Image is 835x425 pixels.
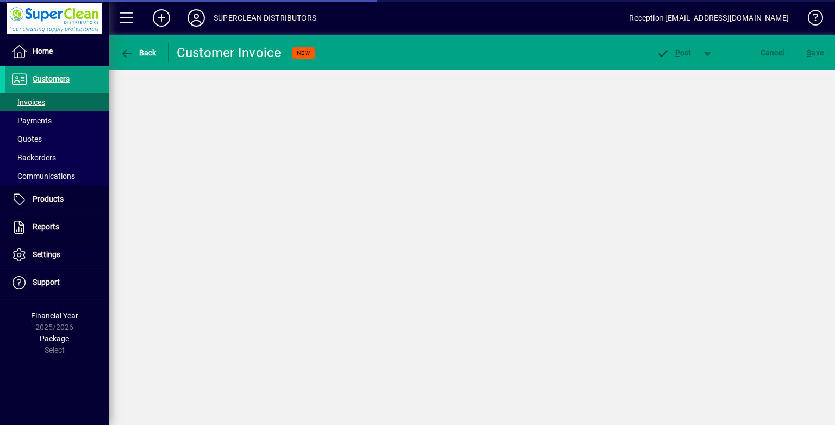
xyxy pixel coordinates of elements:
a: Communications [5,167,109,185]
span: NEW [297,49,310,57]
a: Home [5,38,109,65]
div: Customer Invoice [177,44,282,61]
span: Back [120,48,157,57]
span: Payments [11,116,52,125]
a: Invoices [5,93,109,111]
span: ost [656,48,691,57]
a: Quotes [5,130,109,148]
span: Quotes [11,135,42,143]
span: Package [40,334,69,343]
a: Reports [5,214,109,241]
span: Backorders [11,153,56,162]
span: Settings [33,250,60,259]
a: Payments [5,111,109,130]
span: Financial Year [31,311,78,320]
a: Knowledge Base [800,2,821,37]
span: Products [33,195,64,203]
span: Support [33,278,60,286]
span: S [807,48,811,57]
span: P [675,48,680,57]
span: Reports [33,222,59,231]
button: Profile [179,8,214,28]
span: Invoices [11,98,45,107]
span: ave [807,44,824,61]
span: Home [33,47,53,55]
a: Settings [5,241,109,268]
button: Post [651,43,697,62]
button: Save [804,43,826,62]
a: Support [5,269,109,296]
a: Products [5,186,109,213]
span: Customers [33,74,70,83]
button: Back [117,43,159,62]
span: Communications [11,172,75,180]
div: SUPERCLEAN DISTRIBUTORS [214,9,316,27]
app-page-header-button: Back [109,43,169,62]
button: Add [144,8,179,28]
div: Reception [EMAIL_ADDRESS][DOMAIN_NAME] [629,9,789,27]
a: Backorders [5,148,109,167]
